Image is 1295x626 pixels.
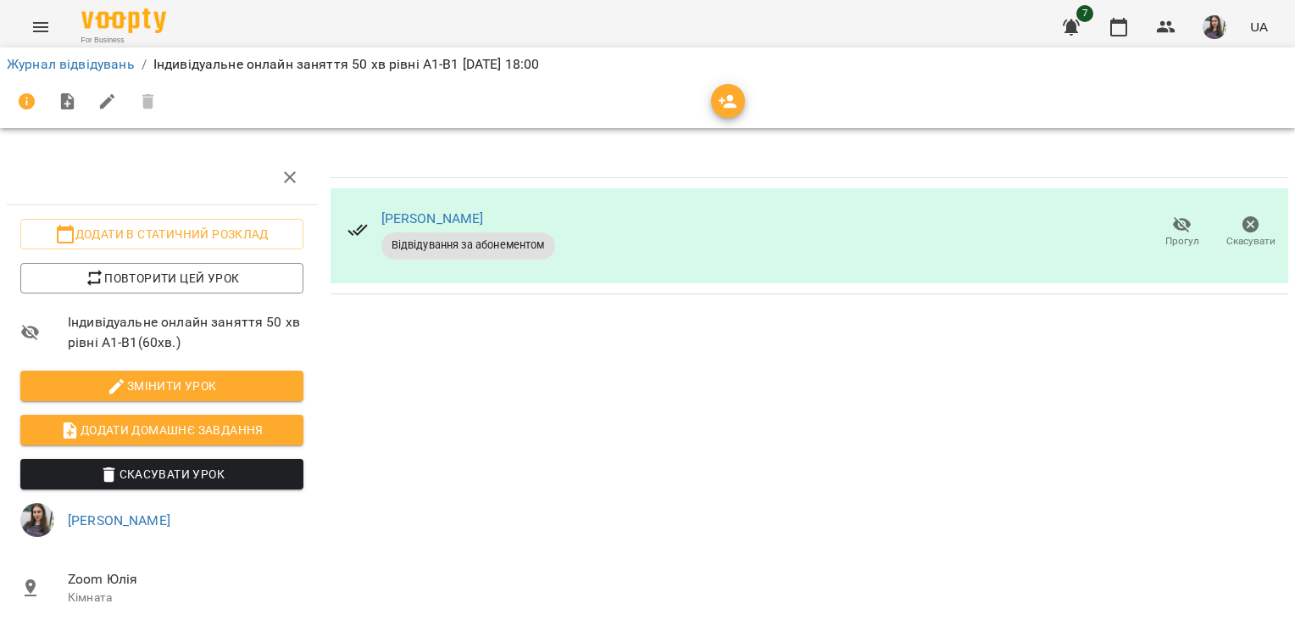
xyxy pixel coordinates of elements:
img: ca1374486191da6fb8238bd749558ac4.jpeg [20,503,54,537]
span: Додати домашнє завдання [34,420,290,440]
span: Змінити урок [34,376,290,396]
span: Відвідування за абонементом [381,238,555,253]
span: Індивідуальне онлайн заняття 50 хв рівні А1-В1 ( 60 хв. ) [68,312,303,352]
span: 7 [1076,5,1093,22]
button: Скасувати [1216,209,1285,256]
a: Журнал відвідувань [7,56,135,72]
span: Скасувати Урок [34,464,290,484]
a: [PERSON_NAME] [381,210,484,226]
button: Додати домашнє завдання [20,415,303,445]
button: Прогул [1148,209,1216,256]
li: / [142,54,147,75]
button: Змінити урок [20,371,303,401]
span: Прогул [1165,234,1199,249]
span: For Business [81,35,166,46]
span: Скасувати [1226,234,1276,249]
p: Кімната [68,590,303,606]
button: UA [1243,11,1275,42]
span: Повторити цей урок [34,268,290,288]
nav: breadcrumb [7,54,1288,75]
img: Voopty Logo [81,8,166,33]
button: Скасувати Урок [20,459,303,489]
button: Додати в статичний розклад [20,219,303,249]
button: Menu [20,7,61,48]
a: [PERSON_NAME] [68,512,170,528]
span: UA [1250,18,1268,36]
span: Zoom Юлія [68,569,303,590]
span: Додати в статичний розклад [34,224,290,244]
p: Індивідуальне онлайн заняття 50 хв рівні А1-В1 [DATE] 18:00 [153,54,540,75]
button: Повторити цей урок [20,263,303,293]
img: ca1374486191da6fb8238bd749558ac4.jpeg [1203,15,1226,39]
